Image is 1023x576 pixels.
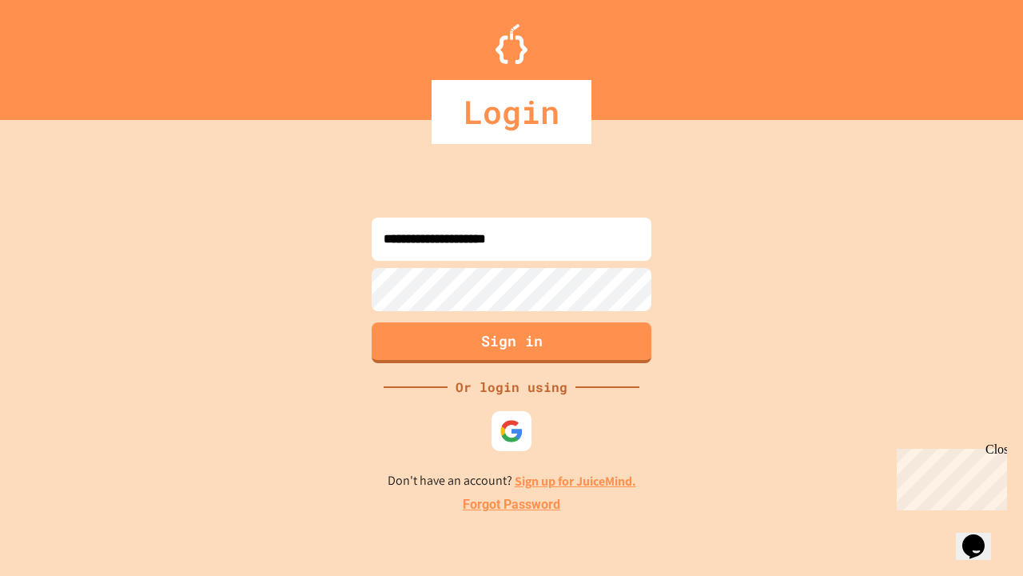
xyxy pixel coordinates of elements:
div: Chat with us now!Close [6,6,110,102]
img: Logo.svg [496,24,527,64]
p: Don't have an account? [388,471,636,491]
img: google-icon.svg [500,419,523,443]
div: Or login using [448,378,575,397]
div: Login [432,80,591,144]
a: Sign up for JuiceMind. [515,473,636,490]
iframe: chat widget [956,512,1007,560]
button: Sign in [372,322,651,363]
a: Forgot Password [463,495,560,514]
iframe: chat widget [890,442,1007,510]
